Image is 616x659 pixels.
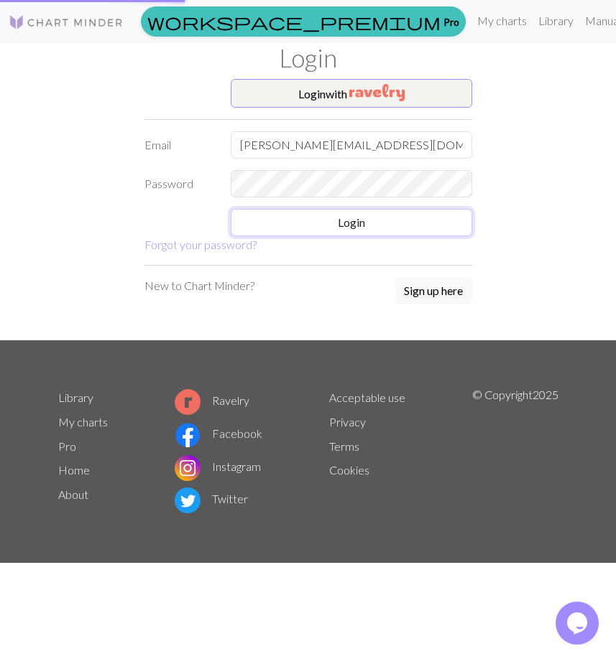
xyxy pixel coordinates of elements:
a: My charts [58,415,108,429]
a: Terms [329,439,359,453]
a: Library [58,391,93,404]
a: About [58,487,88,501]
img: Logo [9,14,124,31]
img: Instagram logo [175,455,201,481]
img: Ravelry logo [175,389,201,415]
a: Privacy [329,415,366,429]
a: Facebook [175,426,262,440]
p: © Copyright 2025 [472,386,558,517]
button: Loginwith [231,79,472,108]
label: Email [136,131,222,159]
a: Acceptable use [329,391,405,404]
a: Home [58,463,90,477]
a: Sign up here [395,277,472,306]
a: My charts [472,6,533,35]
button: Sign up here [395,277,472,304]
a: Instagram [175,459,261,473]
label: Password [136,170,222,197]
a: Ravelry [175,393,249,407]
a: Pro [58,439,76,453]
a: Twitter [175,492,248,505]
img: Twitter logo [175,487,201,513]
a: Pro [141,6,466,37]
img: Ravelry [349,84,405,101]
a: Cookies [329,463,369,477]
a: Forgot your password? [144,238,257,251]
p: New to Chart Minder? [144,277,254,294]
img: Facebook logo [175,422,201,448]
span: workspace_premium [147,11,441,32]
a: Library [533,6,579,35]
h1: Login [50,43,567,73]
button: Login [231,209,472,236]
iframe: chat widget [556,602,602,645]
